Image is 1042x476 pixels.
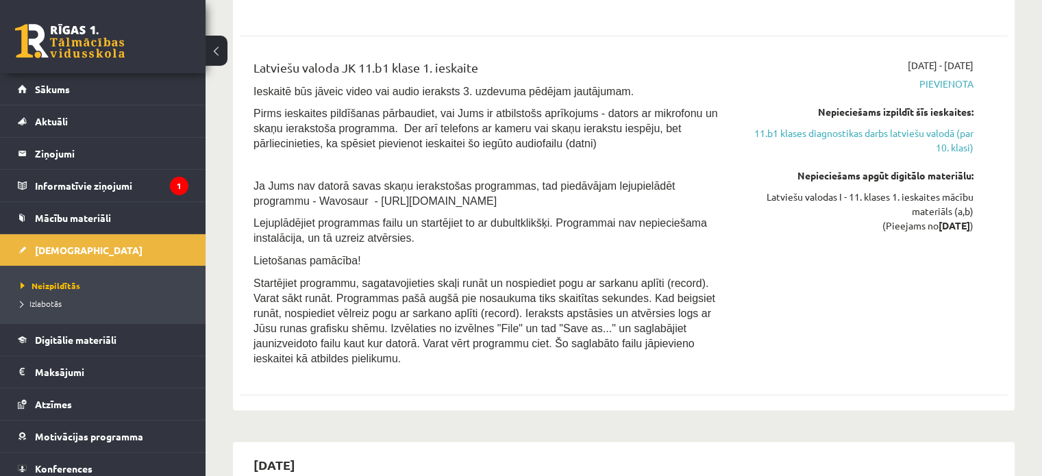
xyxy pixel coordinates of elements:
[35,462,92,475] span: Konferences
[747,77,973,91] span: Pievienota
[35,430,143,442] span: Motivācijas programma
[253,86,634,97] span: Ieskaitē būs jāveic video vai audio ieraksts 3. uzdevuma pēdējam jautājumam.
[18,234,188,266] a: [DEMOGRAPHIC_DATA]
[18,170,188,201] a: Informatīvie ziņojumi1
[21,297,192,310] a: Izlabotās
[18,324,188,355] a: Digitālie materiāli
[35,398,72,410] span: Atzīmes
[18,73,188,105] a: Sākums
[747,105,973,119] div: Nepieciešams izpildīt šīs ieskaites:
[253,108,718,149] span: Pirms ieskaites pildīšanas pārbaudiet, vai Jums ir atbilstošs aprīkojums - dators ar mikrofonu un...
[18,388,188,420] a: Atzīmes
[253,277,715,364] span: Startējiet programmu, sagatavojieties skaļi runāt un nospiediet pogu ar sarkanu aplīti (record). ...
[908,58,973,73] span: [DATE] - [DATE]
[253,255,361,266] span: Lietošanas pamācība!
[253,58,727,84] div: Latviešu valoda JK 11.b1 klase 1. ieskaite
[18,356,188,388] a: Maksājumi
[35,170,188,201] legend: Informatīvie ziņojumi
[18,202,188,234] a: Mācību materiāli
[15,24,125,58] a: Rīgas 1. Tālmācības vidusskola
[18,421,188,452] a: Motivācijas programma
[35,244,142,256] span: [DEMOGRAPHIC_DATA]
[747,168,973,183] div: Nepieciešams apgūt digitālo materiālu:
[21,280,80,291] span: Neizpildītās
[18,138,188,169] a: Ziņojumi
[35,334,116,346] span: Digitālie materiāli
[747,190,973,233] div: Latviešu valodas I - 11. klases 1. ieskaites mācību materiāls (a,b) (Pieejams no )
[21,279,192,292] a: Neizpildītās
[170,177,188,195] i: 1
[18,105,188,137] a: Aktuāli
[21,298,62,309] span: Izlabotās
[253,180,675,207] span: Ja Jums nav datorā savas skaņu ierakstošas programmas, tad piedāvājam lejupielādēt programmu - Wa...
[35,115,68,127] span: Aktuāli
[253,217,707,244] span: Lejuplādējiet programmas failu un startējiet to ar dubultklikšķi. Programmai nav nepieciešama ins...
[35,356,188,388] legend: Maksājumi
[35,138,188,169] legend: Ziņojumi
[747,126,973,155] a: 11.b1 klases diagnostikas darbs latviešu valodā (par 10. klasi)
[939,219,970,231] strong: [DATE]
[35,83,70,95] span: Sākums
[35,212,111,224] span: Mācību materiāli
